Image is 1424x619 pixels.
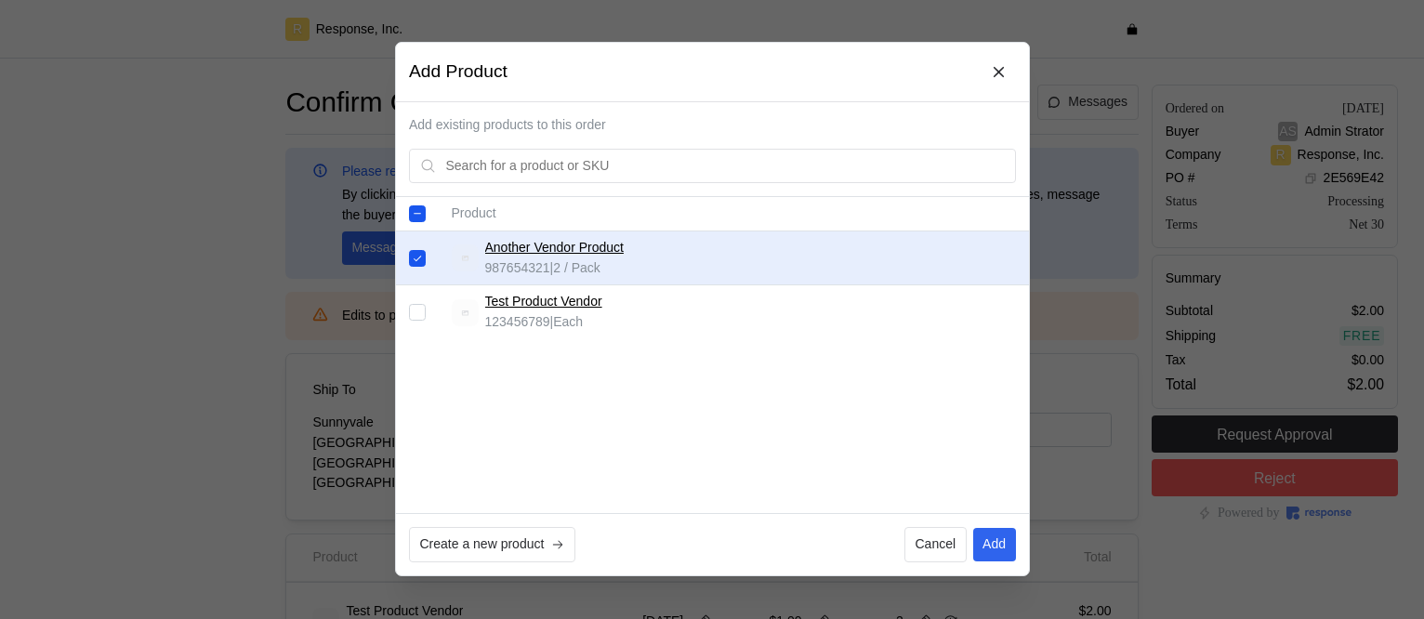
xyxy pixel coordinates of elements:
img: svg%3e [451,299,478,326]
span: | Each [549,315,583,330]
button: Cancel [904,528,967,563]
p: Add [982,535,1006,556]
input: Select record 1 [409,250,426,267]
input: Search for a product or SKU [445,150,1005,183]
img: svg%3e [451,245,478,272]
button: Create a new product [409,528,575,563]
span: 123456789 [484,315,549,330]
button: Add [972,529,1015,562]
input: Select record 2 [409,305,426,322]
p: Product [451,204,1015,225]
p: Create a new product [419,535,544,556]
span: | 2 / Pack [549,260,600,275]
a: Another Vendor Product [484,239,623,259]
input: Select all records [409,206,426,223]
a: Test Product Vendor [484,293,601,313]
h3: Add Product [409,60,508,86]
span: 987654321 [484,260,549,275]
p: Add existing products to this order [409,115,1016,136]
p: Cancel [915,535,956,556]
